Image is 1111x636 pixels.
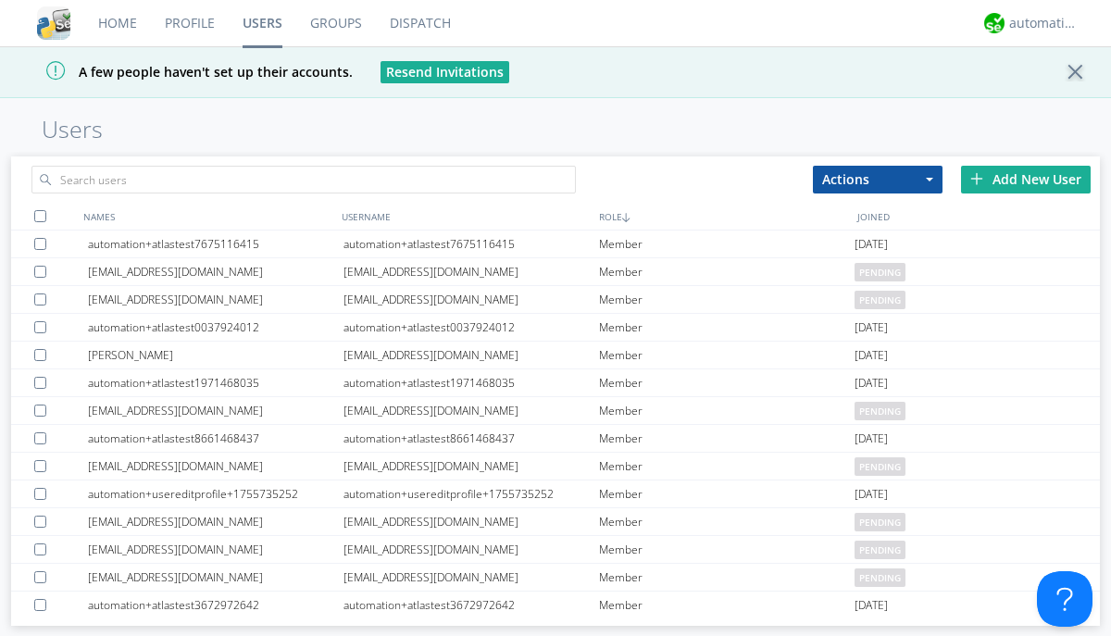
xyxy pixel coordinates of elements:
[88,480,343,507] div: automation+usereditprofile+1755735252
[855,314,888,342] span: [DATE]
[961,166,1091,193] div: Add New User
[381,61,509,83] button: Resend Invitations
[855,402,905,420] span: pending
[88,286,343,313] div: [EMAIL_ADDRESS][DOMAIN_NAME]
[599,342,855,368] div: Member
[855,263,905,281] span: pending
[343,286,599,313] div: [EMAIL_ADDRESS][DOMAIN_NAME]
[88,425,343,452] div: automation+atlastest8661468437
[855,369,888,397] span: [DATE]
[853,203,1111,230] div: JOINED
[343,564,599,591] div: [EMAIL_ADDRESS][DOMAIN_NAME]
[599,231,855,257] div: Member
[11,508,1100,536] a: [EMAIL_ADDRESS][DOMAIN_NAME][EMAIL_ADDRESS][DOMAIN_NAME]Memberpending
[343,425,599,452] div: automation+atlastest8661468437
[1009,14,1079,32] div: automation+atlas
[88,397,343,424] div: [EMAIL_ADDRESS][DOMAIN_NAME]
[343,369,599,396] div: automation+atlastest1971468035
[343,508,599,535] div: [EMAIL_ADDRESS][DOMAIN_NAME]
[855,592,888,619] span: [DATE]
[855,342,888,369] span: [DATE]
[11,592,1100,619] a: automation+atlastest3672972642automation+atlastest3672972642Member[DATE]
[599,592,855,618] div: Member
[11,369,1100,397] a: automation+atlastest1971468035automation+atlastest1971468035Member[DATE]
[855,457,905,476] span: pending
[343,231,599,257] div: automation+atlastest7675116415
[88,508,343,535] div: [EMAIL_ADDRESS][DOMAIN_NAME]
[11,397,1100,425] a: [EMAIL_ADDRESS][DOMAIN_NAME][EMAIL_ADDRESS][DOMAIN_NAME]Memberpending
[88,369,343,396] div: automation+atlastest1971468035
[855,513,905,531] span: pending
[855,541,905,559] span: pending
[343,314,599,341] div: automation+atlastest0037924012
[594,203,853,230] div: ROLE
[599,369,855,396] div: Member
[599,536,855,563] div: Member
[855,425,888,453] span: [DATE]
[343,258,599,285] div: [EMAIL_ADDRESS][DOMAIN_NAME]
[343,536,599,563] div: [EMAIL_ADDRESS][DOMAIN_NAME]
[970,172,983,185] img: plus.svg
[984,13,1005,33] img: d2d01cd9b4174d08988066c6d424eccd
[11,480,1100,508] a: automation+usereditprofile+1755735252automation+usereditprofile+1755735252Member[DATE]
[11,258,1100,286] a: [EMAIL_ADDRESS][DOMAIN_NAME][EMAIL_ADDRESS][DOMAIN_NAME]Memberpending
[88,258,343,285] div: [EMAIL_ADDRESS][DOMAIN_NAME]
[11,231,1100,258] a: automation+atlastest7675116415automation+atlastest7675116415Member[DATE]
[343,480,599,507] div: automation+usereditprofile+1755735252
[343,397,599,424] div: [EMAIL_ADDRESS][DOMAIN_NAME]
[343,453,599,480] div: [EMAIL_ADDRESS][DOMAIN_NAME]
[599,508,855,535] div: Member
[855,480,888,508] span: [DATE]
[599,453,855,480] div: Member
[88,536,343,563] div: [EMAIL_ADDRESS][DOMAIN_NAME]
[88,592,343,618] div: automation+atlastest3672972642
[11,453,1100,480] a: [EMAIL_ADDRESS][DOMAIN_NAME][EMAIL_ADDRESS][DOMAIN_NAME]Memberpending
[11,425,1100,453] a: automation+atlastest8661468437automation+atlastest8661468437Member[DATE]
[855,231,888,258] span: [DATE]
[11,342,1100,369] a: [PERSON_NAME][EMAIL_ADDRESS][DOMAIN_NAME]Member[DATE]
[88,564,343,591] div: [EMAIL_ADDRESS][DOMAIN_NAME]
[37,6,70,40] img: cddb5a64eb264b2086981ab96f4c1ba7
[31,166,576,193] input: Search users
[343,592,599,618] div: automation+atlastest3672972642
[11,314,1100,342] a: automation+atlastest0037924012automation+atlastest0037924012Member[DATE]
[599,425,855,452] div: Member
[79,203,337,230] div: NAMES
[11,564,1100,592] a: [EMAIL_ADDRESS][DOMAIN_NAME][EMAIL_ADDRESS][DOMAIN_NAME]Memberpending
[599,480,855,507] div: Member
[337,203,595,230] div: USERNAME
[855,568,905,587] span: pending
[11,286,1100,314] a: [EMAIL_ADDRESS][DOMAIN_NAME][EMAIL_ADDRESS][DOMAIN_NAME]Memberpending
[1037,571,1092,627] iframe: Toggle Customer Support
[855,291,905,309] span: pending
[599,258,855,285] div: Member
[343,342,599,368] div: [EMAIL_ADDRESS][DOMAIN_NAME]
[14,63,353,81] span: A few people haven't set up their accounts.
[88,314,343,341] div: automation+atlastest0037924012
[599,397,855,424] div: Member
[88,453,343,480] div: [EMAIL_ADDRESS][DOMAIN_NAME]
[599,564,855,591] div: Member
[813,166,942,193] button: Actions
[599,286,855,313] div: Member
[88,231,343,257] div: automation+atlastest7675116415
[88,342,343,368] div: [PERSON_NAME]
[599,314,855,341] div: Member
[11,536,1100,564] a: [EMAIL_ADDRESS][DOMAIN_NAME][EMAIL_ADDRESS][DOMAIN_NAME]Memberpending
